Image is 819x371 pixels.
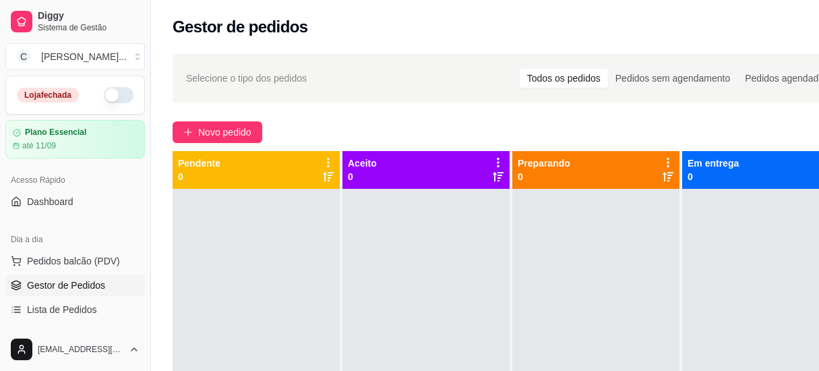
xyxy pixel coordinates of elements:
[5,333,145,366] button: [EMAIL_ADDRESS][DOMAIN_NAME]
[183,127,193,137] span: plus
[5,229,145,250] div: Dia a dia
[5,275,145,296] a: Gestor de Pedidos
[5,169,145,191] div: Acesso Rápido
[348,156,377,170] p: Aceito
[5,250,145,272] button: Pedidos balcão (PDV)
[5,43,145,70] button: Select a team
[518,156,570,170] p: Preparando
[25,127,86,138] article: Plano Essencial
[38,10,140,22] span: Diggy
[520,69,608,88] div: Todos os pedidos
[27,254,120,268] span: Pedidos balcão (PDV)
[688,156,739,170] p: Em entrega
[27,195,73,208] span: Dashboard
[17,50,30,63] span: C
[38,22,140,33] span: Sistema de Gestão
[178,156,220,170] p: Pendente
[38,344,123,355] span: [EMAIL_ADDRESS][DOMAIN_NAME]
[27,303,97,316] span: Lista de Pedidos
[41,50,127,63] div: [PERSON_NAME] ...
[17,88,79,103] div: Loja fechada
[173,121,262,143] button: Novo pedido
[518,170,570,183] p: 0
[5,120,145,159] a: Plano Essencialaté 11/09
[688,170,739,183] p: 0
[608,69,737,88] div: Pedidos sem agendamento
[186,71,307,86] span: Selecione o tipo dos pedidos
[178,170,220,183] p: 0
[27,327,87,341] span: Salão / Mesas
[5,323,145,345] a: Salão / Mesas
[348,170,377,183] p: 0
[104,87,133,103] button: Alterar Status
[173,16,308,38] h2: Gestor de pedidos
[22,140,56,151] article: até 11/09
[5,191,145,212] a: Dashboard
[27,279,105,292] span: Gestor de Pedidos
[5,299,145,320] a: Lista de Pedidos
[198,125,251,140] span: Novo pedido
[5,5,145,38] a: DiggySistema de Gestão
